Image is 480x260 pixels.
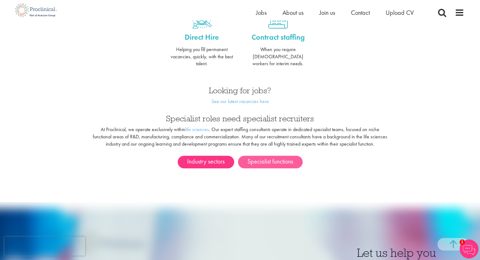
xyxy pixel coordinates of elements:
a: Contact [351,9,370,17]
iframe: reCAPTCHA [4,237,85,256]
a: Join us [319,9,335,17]
span: 1 [459,240,465,245]
p: When you require [DEMOGRAPHIC_DATA] workers for interim needs. [245,46,311,68]
h3: Looking for jobs? [169,86,311,95]
a: Upload CV [386,9,414,17]
img: Chatbot [459,240,478,258]
a: About us [282,9,304,17]
a: Jobs [256,9,267,17]
a: Contract staffing [245,32,311,43]
p: Helping you fill permanent vacancies, quickly, with the best talent. [169,46,235,68]
a: Direct Hire [169,32,235,43]
a: See our latest vacancies here [211,98,269,105]
p: At Proclinical, we operate exclusively within . Our expert staffing consultants operate in dedica... [92,126,388,148]
a: Industry sectors [178,156,234,168]
a: Specialist functions [238,156,303,168]
h3: Specialist roles need specialist recruiters [92,114,388,123]
a: life sciences [185,126,209,133]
